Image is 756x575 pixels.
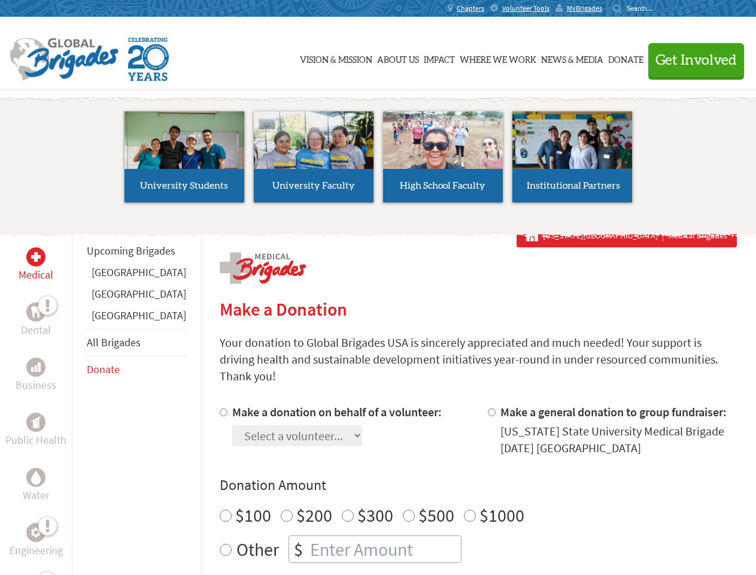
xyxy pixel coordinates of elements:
p: Water [23,487,49,504]
li: All Brigades [87,329,186,356]
label: Other [236,535,279,563]
a: Upcoming Brigades [87,244,175,258]
a: [GEOGRAPHIC_DATA] [92,265,186,279]
input: Search... [627,4,661,13]
span: Institutional Partners [527,181,620,190]
input: Enter Amount [308,536,461,562]
p: Dental [21,322,51,338]
div: $ [289,536,308,562]
label: Make a general donation to group fundraiser: [500,404,727,419]
li: Donate [87,356,186,383]
a: MedicalMedical [19,247,53,283]
div: [US_STATE] State University Medical Brigade [DATE] [GEOGRAPHIC_DATA] [500,423,737,456]
li: Upcoming Brigades [87,238,186,264]
img: menu_brigades_submenu_4.jpg [512,111,632,191]
span: University Faculty [272,181,355,190]
p: Engineering [10,542,63,559]
img: logo-medical.png [220,252,306,284]
p: Business [16,377,56,394]
img: Dental [31,306,41,317]
span: High School Faculty [400,181,485,190]
a: BusinessBusiness [16,358,56,394]
img: Engineering [31,528,41,537]
img: menu_brigades_submenu_3.jpg [383,111,503,170]
label: $300 [357,504,393,526]
p: Public Health [5,432,66,449]
a: Where We Work [460,28,536,88]
a: Public HealthPublic Health [5,413,66,449]
a: News & Media [541,28,603,88]
a: Impact [424,28,455,88]
img: Public Health [31,416,41,428]
button: Get Involved [648,43,744,77]
label: $200 [296,504,332,526]
a: University Students [125,111,244,202]
div: Business [26,358,45,377]
label: $100 [235,504,271,526]
p: Your donation to Global Brigades USA is sincerely appreciated and much needed! Your support is dr... [220,334,737,385]
a: [GEOGRAPHIC_DATA] [92,287,186,301]
a: WaterWater [23,468,49,504]
div: Water [26,468,45,487]
a: Donate [608,28,643,88]
h4: Donation Amount [220,476,737,495]
a: High School Faculty [383,111,503,202]
h2: Make a Donation [220,298,737,320]
a: All Brigades [87,335,141,349]
img: Medical [31,252,41,262]
a: University Faculty [254,111,374,202]
img: Water [31,470,41,484]
span: Chapters [457,4,484,13]
label: $500 [418,504,454,526]
img: Global Brigades Celebrating 20 Years [128,38,169,81]
a: DentalDental [21,302,51,338]
p: Medical [19,267,53,283]
div: Medical [26,247,45,267]
label: $1000 [479,504,524,526]
img: menu_brigades_submenu_2.jpg [254,111,374,192]
a: Institutional Partners [512,111,632,202]
span: Get Involved [655,53,737,68]
div: Public Health [26,413,45,432]
div: Engineering [26,523,45,542]
a: Donate [87,362,120,376]
a: Vision & Mission [300,28,372,88]
img: Global Brigades Logo [10,38,119,81]
label: Make a donation on behalf of a volunteer: [232,404,442,419]
img: menu_brigades_submenu_1.jpg [125,111,244,191]
a: About Us [377,28,419,88]
span: MyBrigades [567,4,602,13]
a: EngineeringEngineering [10,523,63,559]
div: Dental [26,302,45,322]
img: Business [31,362,41,372]
a: [GEOGRAPHIC_DATA] [92,308,186,322]
span: University Students [140,181,228,190]
li: Ghana [87,264,186,286]
span: Volunteer Tools [502,4,549,13]
li: Guatemala [87,286,186,307]
li: Panama [87,307,186,329]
